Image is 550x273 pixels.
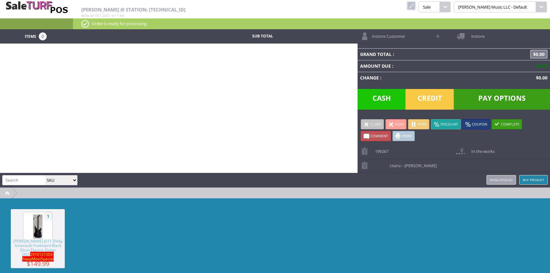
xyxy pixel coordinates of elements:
[358,60,477,72] td: Amount Due :
[533,63,547,69] span: $0.00
[22,252,54,262] span: 2910121503-SwapMeetSpecial
[454,89,550,110] span: Pay Options
[492,119,522,129] a: Complete
[486,175,516,185] a: Non-catalog
[102,13,110,18] span: 2025
[81,20,542,27] p: Order is ready for processing.
[408,119,429,129] a: Park
[11,239,65,261] span: [PERSON_NAME] JS11 Dinky Amaranth Fretboard Black Gloss Electric Guitar SKU:
[468,144,495,154] span: In the works
[81,13,124,18] span: , :
[3,175,45,185] input: Search
[468,29,485,39] span: instore
[419,2,439,12] span: Sale
[406,89,454,110] span: Credit
[90,13,94,18] span: 06
[392,131,415,141] a: Print
[81,13,89,18] span: Mon
[401,163,402,168] span: -
[11,261,65,266] span: $149.99
[115,13,118,18] span: 17
[358,48,477,60] td: Grand Total :
[370,133,388,138] span: Comment
[386,119,406,129] a: Void
[369,29,405,39] span: Instore Customer
[214,32,311,40] td: Sub Total
[112,13,114,18] span: 9
[358,72,477,84] td: Change :
[39,32,47,40] span: 0
[386,159,437,168] span: Users:
[44,212,52,220] span: 1
[462,119,490,129] a: Coupon
[361,119,384,129] a: Close
[454,2,536,12] span: [PERSON_NAME] Music LLC - Default
[372,144,388,154] span: 199267
[358,89,406,110] span: Cash
[95,13,101,18] span: Oct
[519,175,548,185] a: Buy Product
[25,32,36,39] span: Items
[81,7,356,12] h2: [PERSON_NAME] @ Station: [TECHNICAL_ID]
[403,163,437,168] span: -[PERSON_NAME]
[533,75,547,81] span: $0.00
[119,13,124,18] span: am
[431,119,461,129] a: Discount
[530,50,547,58] span: $0.00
